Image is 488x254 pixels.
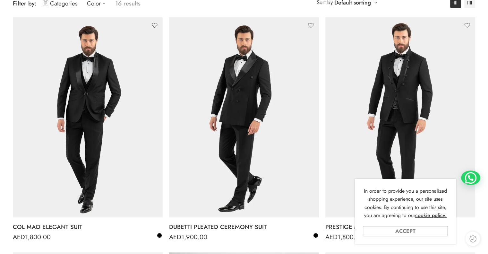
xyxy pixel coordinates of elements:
span: AED [325,232,338,242]
span: In order to provide you a personalized shopping experience, our site uses cookies. By continuing ... [364,187,447,219]
span: AED [13,232,25,242]
a: DUBETTI PLEATED CEREMONY SUIT [169,221,319,233]
a: PRESTIGE MAO FORMAL SUIT [325,221,475,233]
a: cookie policy. [415,211,447,220]
a: Black [157,232,162,238]
bdi: 1,800.00 [325,232,363,242]
a: Accept [363,226,448,236]
bdi: 1,800.00 [13,232,51,242]
a: COL MAO ELEGANT SUIT [13,221,163,233]
a: Black [313,232,319,238]
bdi: 1,900.00 [169,232,207,242]
span: AED [169,232,181,242]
